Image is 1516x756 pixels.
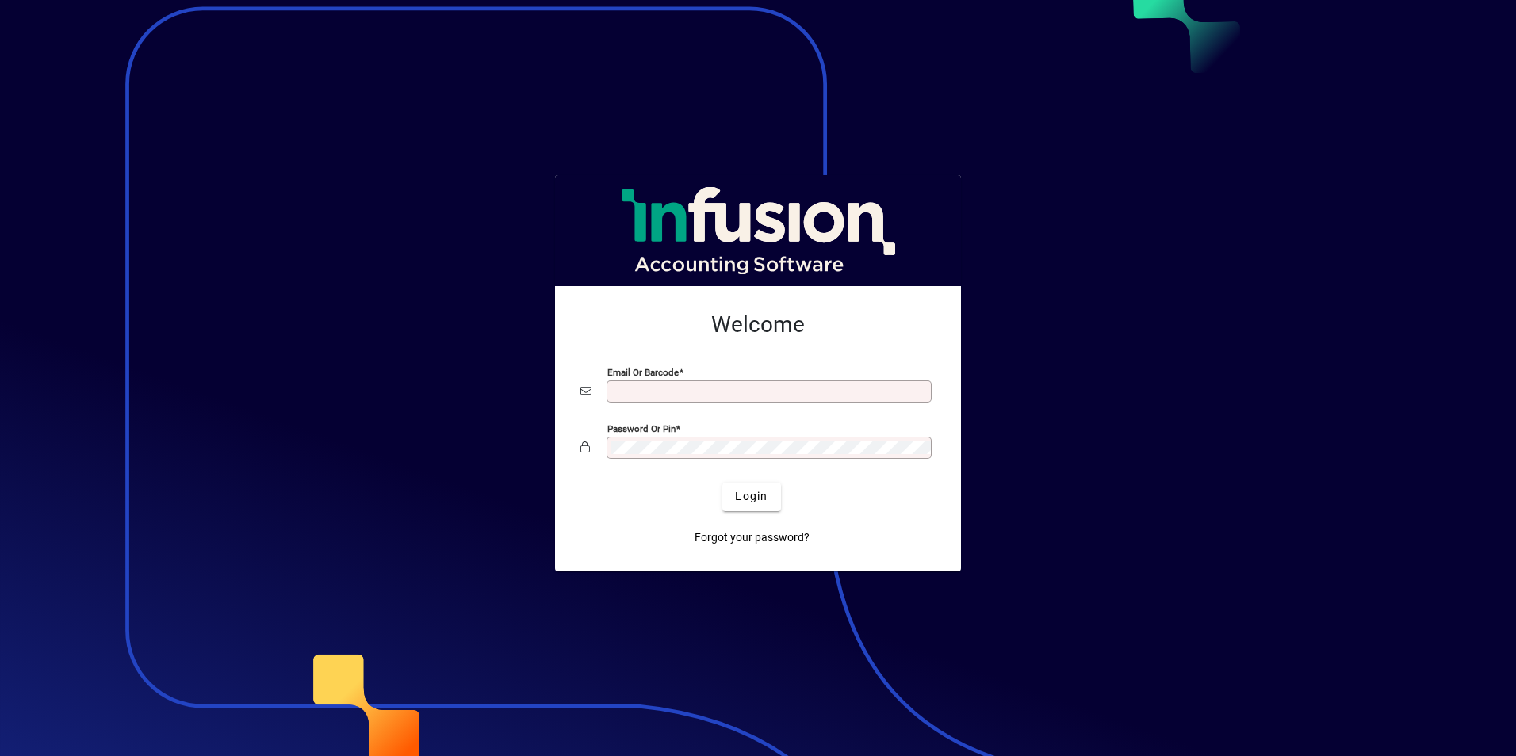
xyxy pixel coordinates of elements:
mat-label: Password or Pin [607,422,676,433]
a: Forgot your password? [688,524,816,552]
h2: Welcome [580,311,936,338]
span: Login [735,488,768,505]
mat-label: Email or Barcode [607,366,679,377]
span: Forgot your password? [695,529,810,546]
button: Login [722,483,780,511]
